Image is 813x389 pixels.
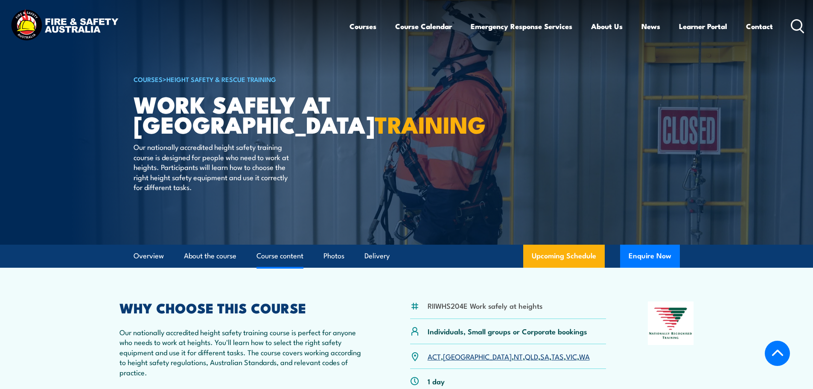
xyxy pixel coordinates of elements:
[746,15,773,38] a: Contact
[375,106,486,141] strong: TRAINING
[364,245,390,267] a: Delivery
[119,327,369,377] p: Our nationally accredited height safety training course is perfect for anyone who needs to work a...
[525,351,538,361] a: QLD
[134,245,164,267] a: Overview
[566,351,577,361] a: VIC
[350,15,376,38] a: Courses
[551,351,564,361] a: TAS
[428,326,587,336] p: Individuals, Small groups or Corporate bookings
[119,301,369,313] h2: WHY CHOOSE THIS COURSE
[579,351,590,361] a: WA
[256,245,303,267] a: Course content
[428,351,590,361] p: , , , , , , ,
[395,15,452,38] a: Course Calendar
[134,74,163,84] a: COURSES
[591,15,623,38] a: About Us
[166,74,276,84] a: Height Safety & Rescue Training
[523,245,605,268] a: Upcoming Schedule
[514,351,523,361] a: NT
[641,15,660,38] a: News
[540,351,549,361] a: SA
[471,15,572,38] a: Emergency Response Services
[134,74,344,84] h6: >
[428,376,445,386] p: 1 day
[443,351,512,361] a: [GEOGRAPHIC_DATA]
[323,245,344,267] a: Photos
[134,94,344,134] h1: Work Safely at [GEOGRAPHIC_DATA]
[428,351,441,361] a: ACT
[620,245,680,268] button: Enquire Now
[134,142,289,192] p: Our nationally accredited height safety training course is designed for people who need to work a...
[184,245,236,267] a: About the course
[428,301,542,310] li: RIIWHS204E Work safely at heights
[648,301,694,345] img: Nationally Recognised Training logo.
[679,15,727,38] a: Learner Portal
